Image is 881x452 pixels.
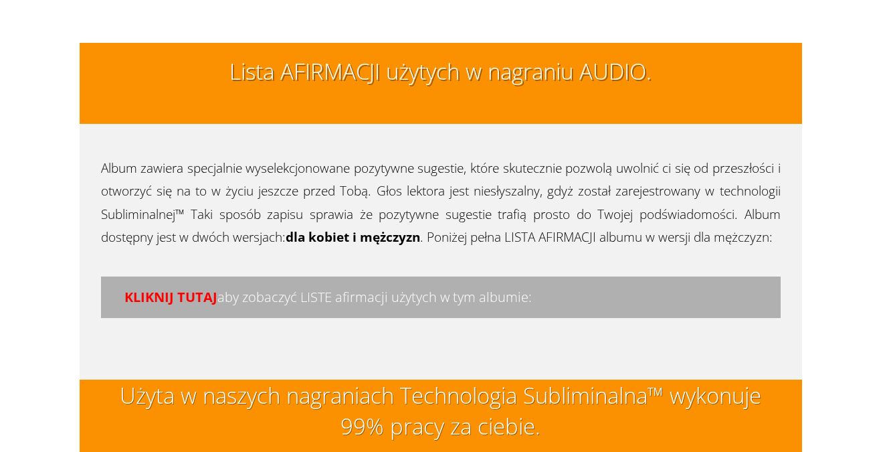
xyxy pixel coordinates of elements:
h4: aby zobaczyć LISTE afirmacji użytych w tym albumie: [112,288,769,307]
p: Album zawiera specjalnie wyselekcjonowane pozytywne sugestie, które skutecznie pozwolą uwolnić ci... [101,157,781,262]
strong: dla kobiet i mężczyzn [286,228,420,246]
h2: Lista AFIRMACJI użytych w nagraniu AUDIO. [101,56,781,100]
span: KLIKNIJ TUTAJ [124,288,217,306]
